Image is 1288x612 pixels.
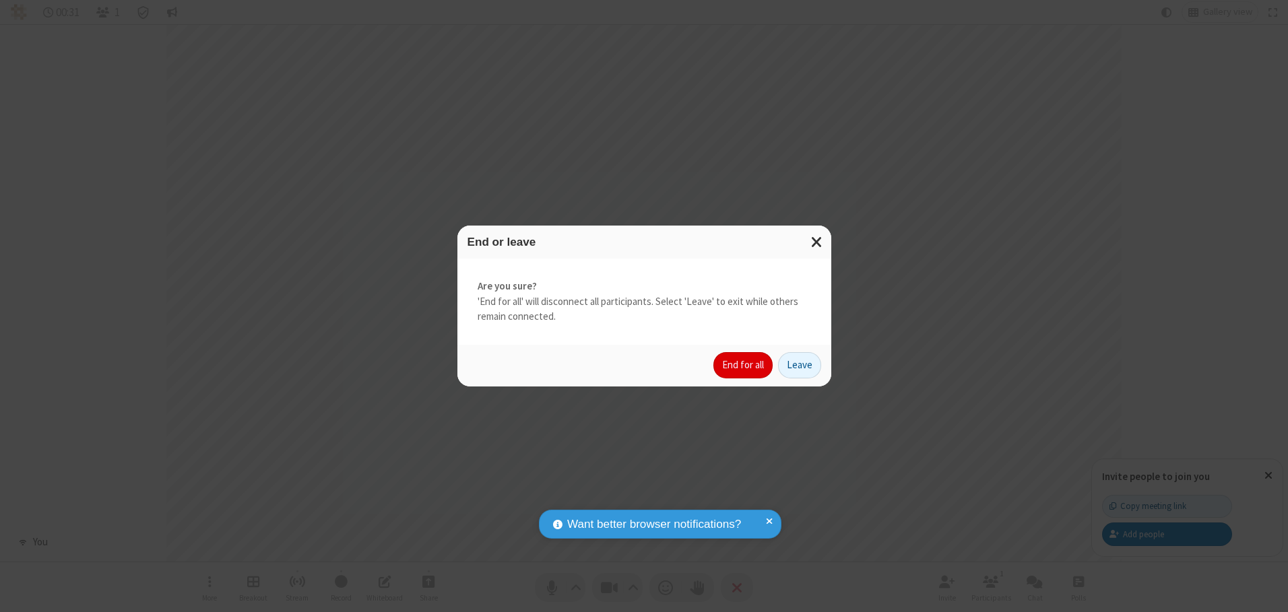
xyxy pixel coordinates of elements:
button: Close modal [803,226,831,259]
button: Leave [778,352,821,379]
div: 'End for all' will disconnect all participants. Select 'Leave' to exit while others remain connec... [457,259,831,345]
button: End for all [713,352,773,379]
span: Want better browser notifications? [567,516,741,533]
h3: End or leave [468,236,821,248]
strong: Are you sure? [478,279,811,294]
